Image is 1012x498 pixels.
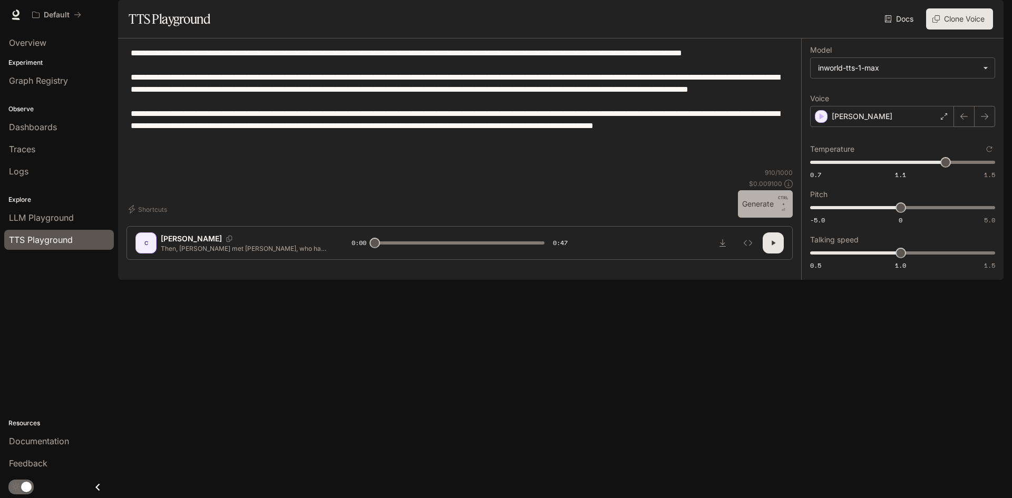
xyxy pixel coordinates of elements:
span: 0 [899,216,902,224]
p: Pitch [810,191,828,198]
p: Then, [PERSON_NAME] met [PERSON_NAME], who had recently experienced a painful breakup with her pa... [161,244,326,253]
button: Clone Voice [926,8,993,30]
a: Docs [882,8,918,30]
span: 1.0 [895,261,906,270]
button: Reset to default [984,143,995,155]
div: inworld-tts-1-max [818,63,978,73]
p: Talking speed [810,236,859,243]
h1: TTS Playground [129,8,210,30]
p: ⏎ [778,194,789,213]
p: [PERSON_NAME] [161,233,222,244]
span: 0:00 [352,238,366,248]
p: Model [810,46,832,54]
div: inworld-tts-1-max [811,58,995,78]
span: 0.7 [810,170,821,179]
p: CTRL + [778,194,789,207]
button: GenerateCTRL +⏎ [738,190,793,218]
span: 1.5 [984,170,995,179]
span: 0.5 [810,261,821,270]
p: Default [44,11,70,19]
p: Voice [810,95,829,102]
p: Temperature [810,145,854,153]
span: 0:47 [553,238,568,248]
span: -5.0 [810,216,825,224]
button: All workspaces [27,4,86,25]
button: Shortcuts [126,201,171,218]
button: Download audio [712,232,733,253]
button: Copy Voice ID [222,236,237,242]
span: 1.5 [984,261,995,270]
span: 1.1 [895,170,906,179]
p: [PERSON_NAME] [832,111,892,122]
div: C [138,235,154,251]
span: 5.0 [984,216,995,224]
button: Inspect [737,232,758,253]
